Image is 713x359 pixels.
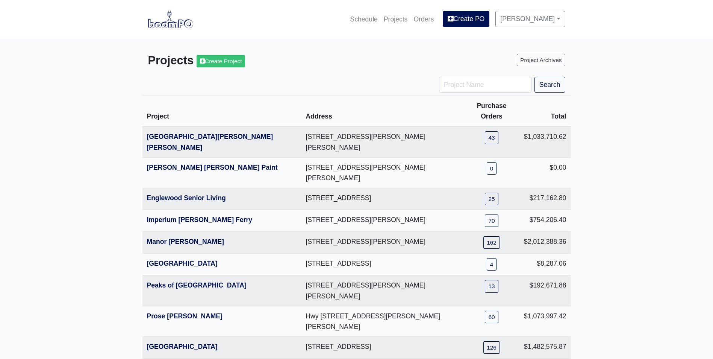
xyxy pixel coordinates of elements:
[301,96,464,127] th: Address
[301,275,464,306] td: [STREET_ADDRESS][PERSON_NAME][PERSON_NAME]
[485,311,498,323] a: 60
[483,236,500,249] a: 162
[147,133,273,151] a: [GEOGRAPHIC_DATA][PERSON_NAME][PERSON_NAME]
[519,337,571,359] td: $1,482,575.87
[485,280,498,292] a: 13
[197,55,245,67] a: Create Project
[485,193,498,205] a: 25
[519,275,571,306] td: $192,671.88
[147,312,223,320] a: Prose [PERSON_NAME]
[148,54,351,68] h3: Projects
[519,210,571,232] td: $754,206.40
[443,11,489,27] a: Create PO
[485,131,498,144] a: 43
[142,96,301,127] th: Project
[483,341,500,354] a: 126
[534,77,565,93] button: Search
[517,54,565,66] a: Project Archives
[147,216,253,224] a: Imperium [PERSON_NAME] Ferry
[519,254,571,275] td: $8,287.06
[519,96,571,127] th: Total
[439,77,531,93] input: Project Name
[485,214,498,227] a: 70
[519,306,571,336] td: $1,073,997.42
[147,164,278,171] a: [PERSON_NAME] [PERSON_NAME] Paint
[381,11,411,27] a: Projects
[487,258,497,271] a: 4
[487,162,497,175] a: 0
[148,11,193,28] img: boomPO
[495,11,565,27] a: [PERSON_NAME]
[464,96,519,127] th: Purchase Orders
[301,254,464,275] td: [STREET_ADDRESS]
[147,260,218,267] a: [GEOGRAPHIC_DATA]
[147,238,224,245] a: Manor [PERSON_NAME]
[147,343,218,350] a: [GEOGRAPHIC_DATA]
[519,157,571,188] td: $0.00
[519,126,571,157] td: $1,033,710.62
[301,188,464,210] td: [STREET_ADDRESS]
[410,11,437,27] a: Orders
[147,194,226,202] a: Englewood Senior Living
[147,281,247,289] a: Peaks of [GEOGRAPHIC_DATA]
[519,232,571,254] td: $2,012,388.36
[519,188,571,210] td: $217,162.80
[301,306,464,336] td: Hwy [STREET_ADDRESS][PERSON_NAME][PERSON_NAME]
[301,210,464,232] td: [STREET_ADDRESS][PERSON_NAME]
[347,11,380,27] a: Schedule
[301,232,464,254] td: [STREET_ADDRESS][PERSON_NAME]
[301,126,464,157] td: [STREET_ADDRESS][PERSON_NAME][PERSON_NAME]
[301,337,464,359] td: [STREET_ADDRESS]
[301,157,464,188] td: [STREET_ADDRESS][PERSON_NAME][PERSON_NAME]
